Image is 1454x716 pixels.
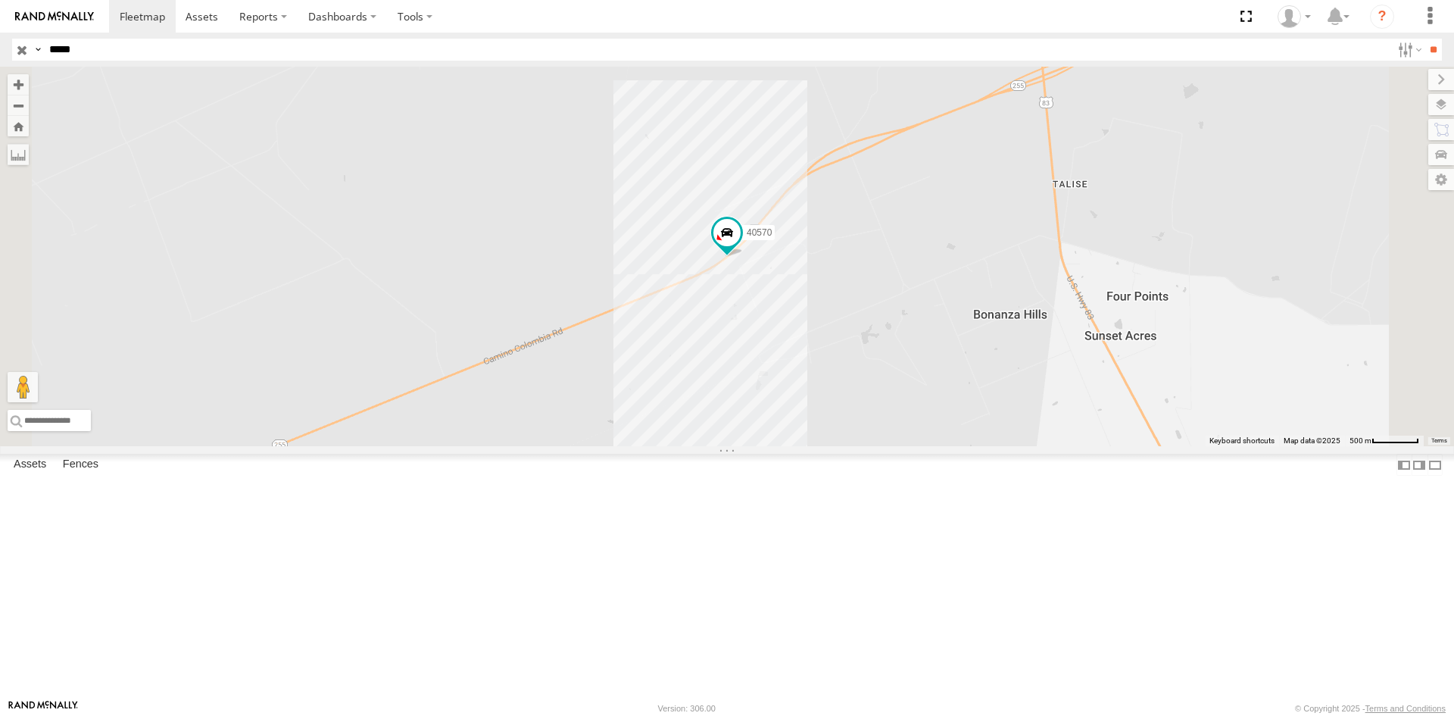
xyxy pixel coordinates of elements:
[55,455,106,476] label: Fences
[1272,5,1316,28] div: Ryan Roxas
[1365,704,1446,713] a: Terms and Conditions
[1431,438,1447,444] a: Terms (opens in new tab)
[1349,436,1371,445] span: 500 m
[8,74,29,95] button: Zoom in
[8,372,38,402] button: Drag Pegman onto the map to open Street View
[8,144,29,165] label: Measure
[15,11,94,22] img: rand-logo.svg
[1295,704,1446,713] div: © Copyright 2025 -
[32,39,44,61] label: Search Query
[1345,436,1424,446] button: Map Scale: 500 m per 59 pixels
[1392,39,1424,61] label: Search Filter Options
[8,701,78,716] a: Visit our Website
[8,116,29,136] button: Zoom Home
[1412,454,1427,476] label: Dock Summary Table to the Right
[1427,454,1443,476] label: Hide Summary Table
[1370,5,1394,29] i: ?
[1396,454,1412,476] label: Dock Summary Table to the Left
[1209,436,1275,446] button: Keyboard shortcuts
[747,227,772,237] span: 40570
[1284,436,1340,445] span: Map data ©2025
[8,95,29,116] button: Zoom out
[658,704,716,713] div: Version: 306.00
[1428,169,1454,190] label: Map Settings
[6,455,54,476] label: Assets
